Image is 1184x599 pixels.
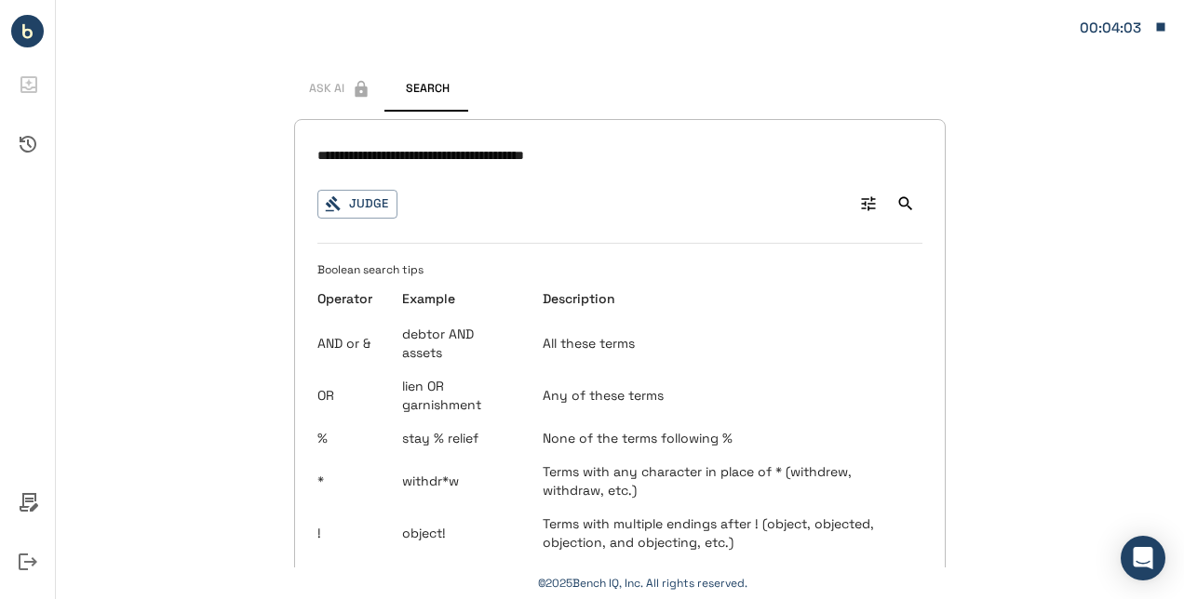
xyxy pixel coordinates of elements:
[317,421,387,455] td: %
[385,67,469,112] button: Search
[387,421,528,455] td: stay % relief
[387,317,528,369] td: debtor AND assets
[852,187,885,220] button: Advanced Search
[528,507,922,559] td: Terms with multiple endings after ! (object, objected, objection, and objecting, etc.)
[528,421,922,455] td: None of the terms following %
[387,369,528,421] td: lien OR garnishment
[1070,7,1177,47] button: Matter: 156523-444848
[528,369,922,421] td: Any of these terms
[387,455,528,507] td: withdr*w
[317,262,424,292] span: Boolean search tips
[528,455,922,507] td: Terms with any character in place of * (withdrew, withdraw, etc.)
[1121,536,1165,580] div: Open Intercom Messenger
[294,67,385,112] span: This feature has been disabled by your account admin.
[889,187,922,220] button: Search
[387,507,528,559] td: object!
[528,317,922,369] td: All these terms
[387,280,528,317] th: Example
[317,369,387,421] td: OR
[317,507,387,559] td: !
[387,559,528,592] td: "US trustee"
[317,280,387,317] th: Operator
[1080,16,1145,40] div: Matter: 156523-444848
[317,190,397,219] button: Judge
[528,280,922,317] th: Description
[528,559,922,592] td: Terms in exact order
[317,559,387,592] td: ""
[317,317,387,369] td: AND or &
